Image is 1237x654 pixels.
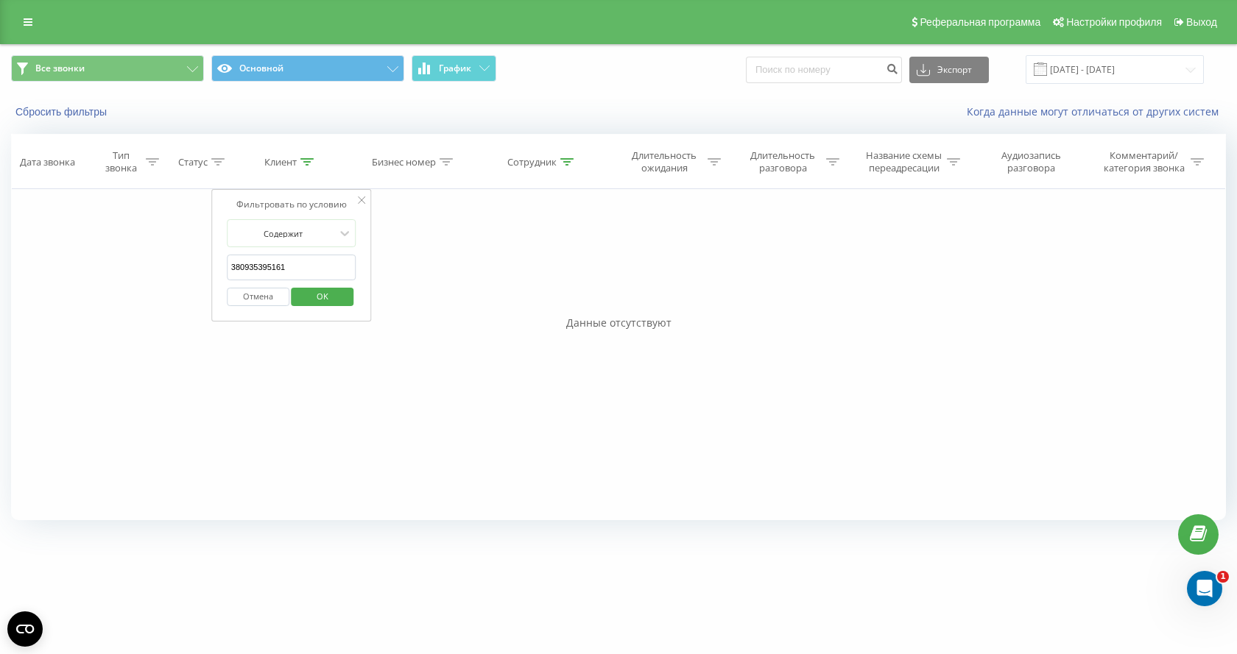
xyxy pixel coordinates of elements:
[100,149,142,174] div: Тип звонка
[983,149,1079,174] div: Аудиозапись разговора
[227,255,356,280] input: Введите значение
[1186,16,1217,28] span: Выход
[625,149,704,174] div: Длительность ожидания
[227,288,289,306] button: Отмена
[412,55,496,82] button: График
[11,105,114,118] button: Сбросить фильтры
[864,149,943,174] div: Название схемы переадресации
[746,57,902,83] input: Поиск по номеру
[1217,571,1229,583] span: 1
[1101,149,1187,174] div: Комментарий/категория звонка
[439,63,471,74] span: График
[7,611,43,647] button: Open CMP widget
[744,149,822,174] div: Длительность разговора
[211,55,404,82] button: Основной
[20,156,75,168] div: Дата звонка
[909,57,989,83] button: Экспорт
[302,285,343,308] span: OK
[1187,571,1222,606] iframe: Intercom live chat
[264,156,297,168] div: Клиент
[507,156,557,168] div: Сотрудник
[35,63,85,74] span: Все звонки
[178,156,208,168] div: Статус
[967,104,1226,118] a: Когда данные могут отличаться от других систем
[372,156,436,168] div: Бизнес номер
[292,288,354,306] button: OK
[11,55,204,82] button: Все звонки
[227,197,356,212] div: Фильтровать по условию
[11,316,1226,330] div: Данные отсутствуют
[1066,16,1162,28] span: Настройки профиля
[920,16,1040,28] span: Реферальная программа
